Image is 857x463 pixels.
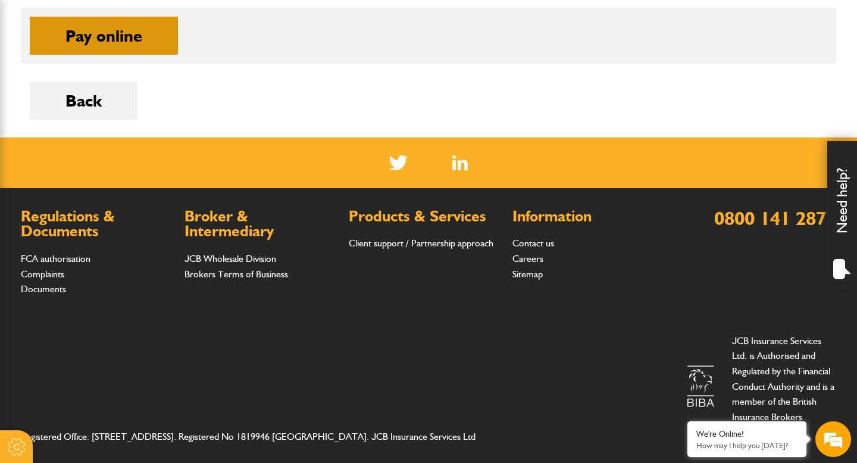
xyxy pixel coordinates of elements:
address: Registered Office: [STREET_ADDRESS]. Registered No 1819946 [GEOGRAPHIC_DATA]. JCB Insurance Servi... [21,429,501,445]
div: Chat with us now [62,67,200,82]
h2: Information [512,209,664,224]
textarea: Type your message and hit 'Enter' [15,215,217,356]
a: Careers [512,253,543,264]
a: Client support / Partnership approach [349,237,493,249]
a: Brokers Terms of Business [184,268,288,280]
img: Twitter [389,155,408,170]
a: Contact us [512,237,554,249]
a: FCA authorisation [21,253,90,264]
img: d_20077148190_company_1631870298795_20077148190 [20,66,50,83]
div: Minimize live chat window [195,6,224,35]
a: LinkedIn [452,155,468,170]
h2: Products & Services [349,209,501,224]
h2: Broker & Intermediary [184,209,336,239]
button: Back [30,82,137,120]
input: Enter your last name [15,110,217,136]
button: Pay online [30,17,178,55]
input: Enter your email address [15,145,217,171]
a: Documents [21,283,66,295]
img: Linked In [452,155,468,170]
em: Start Chat [162,367,216,383]
div: We're Online! [696,429,797,439]
a: 0800 141 2877 [714,207,836,230]
p: JCB Insurance Services Ltd. is Authorised and Regulated by the Financial Conduct Authority and is... [732,333,836,440]
h2: Regulations & Documents [21,209,173,239]
a: Complaints [21,268,64,280]
a: Sitemap [512,268,543,280]
div: Need help? [827,141,857,290]
input: Enter your phone number [15,180,217,207]
p: How may I help you today? [696,441,797,450]
a: JCB Wholesale Division [184,253,276,264]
